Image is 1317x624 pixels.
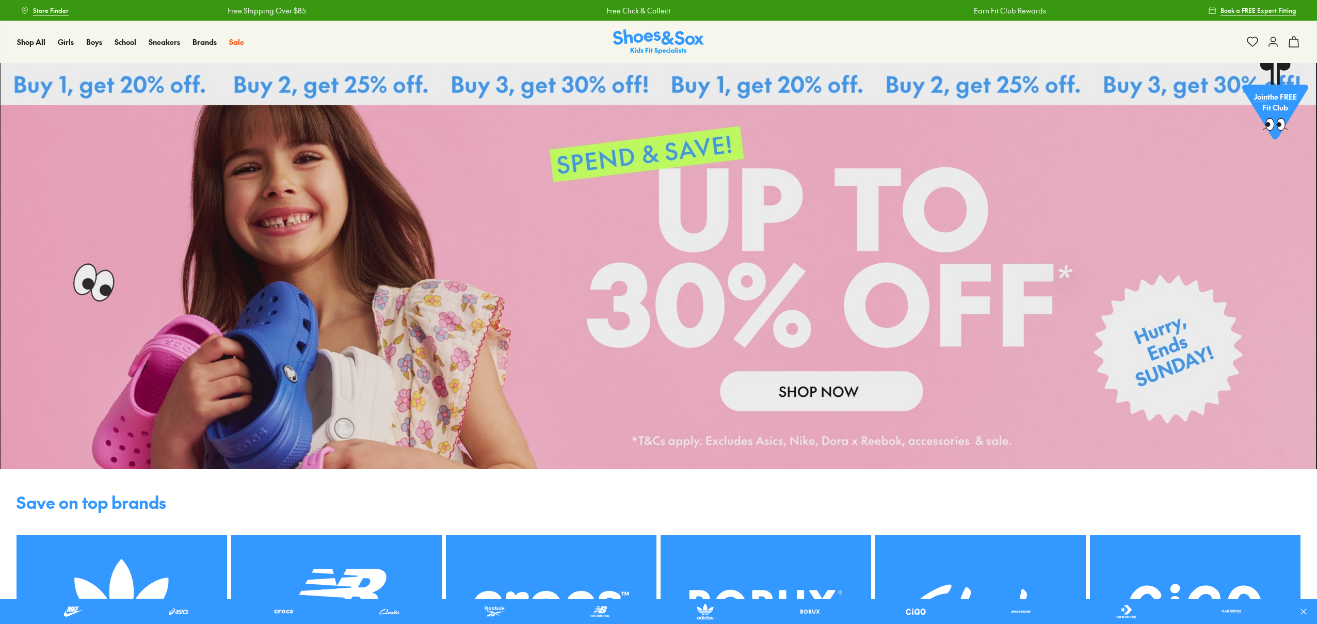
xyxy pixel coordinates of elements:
a: Boys [86,37,102,47]
a: Shop All [17,37,45,47]
a: Shoes & Sox [613,29,704,55]
a: Free Click & Collect [606,5,670,16]
span: Store Finder [33,6,69,15]
a: Brands [192,37,217,47]
img: SNS_Logo_Responsive.svg [613,29,704,55]
a: Jointhe FREE Fit Club [1242,62,1308,145]
span: Book a FREE Expert Fitting [1220,6,1296,15]
a: Book a FREE Expert Fitting [1208,1,1296,20]
a: Girls [58,37,74,47]
a: Free Shipping Over $85 [228,5,306,16]
a: School [115,37,136,47]
a: Sneakers [149,37,180,47]
span: Join [1254,91,1267,102]
a: Earn Fit Club Rewards [974,5,1046,16]
p: the FREE Fit Club [1242,83,1308,121]
a: Sale [229,37,244,47]
a: Store Finder [21,1,69,20]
